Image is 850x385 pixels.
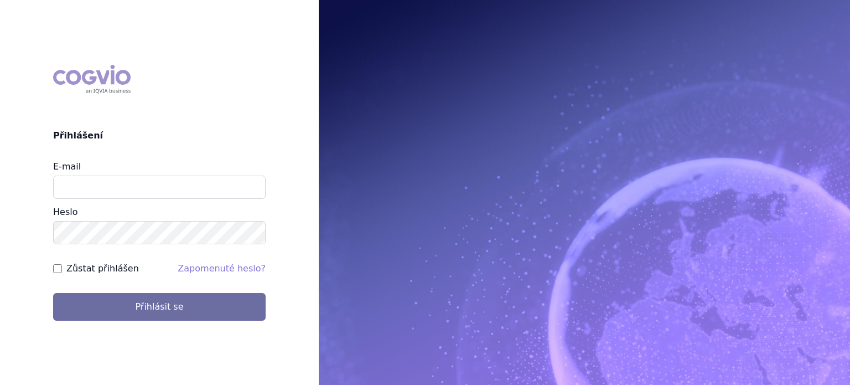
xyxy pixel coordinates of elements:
label: Heslo [53,207,77,217]
h2: Přihlášení [53,129,266,142]
div: COGVIO [53,65,131,94]
label: Zůstat přihlášen [66,262,139,275]
label: E-mail [53,161,81,172]
a: Zapomenuté heslo? [178,263,266,274]
button: Přihlásit se [53,293,266,321]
